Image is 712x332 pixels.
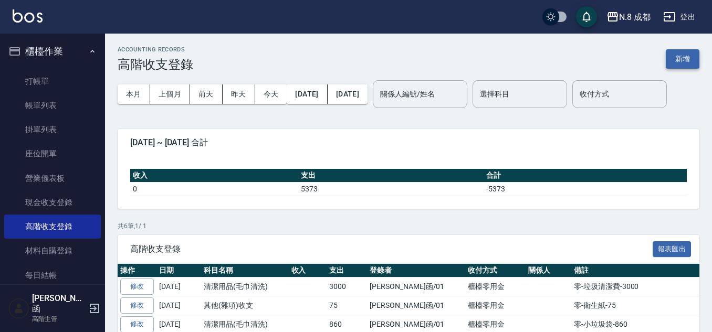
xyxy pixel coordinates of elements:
a: 帳單列表 [4,93,101,117]
a: 材料自購登錄 [4,239,101,263]
th: 關係人 [526,264,571,277]
td: 其他(雜項)收支 [201,296,289,315]
th: 操作 [118,264,156,277]
button: 前天 [190,84,223,104]
button: 今天 [255,84,287,104]
a: 掛單列表 [4,117,101,142]
a: 新增 [666,53,699,63]
span: [DATE] ~ [DATE] 合計 [130,137,687,148]
button: 報表匯出 [653,241,692,258]
span: 高階收支登錄 [130,244,653,254]
td: 櫃檯零用金 [465,277,526,296]
button: N.8 成都 [602,6,655,28]
h3: 高階收支登錄 [118,57,193,72]
a: 報表匯出 [653,243,692,253]
button: [DATE] [287,84,327,104]
td: 櫃檯零用金 [465,296,526,315]
a: 打帳單 [4,69,101,93]
button: [DATE] [328,84,368,104]
td: 75 [327,296,367,315]
p: 高階主管 [32,314,86,324]
a: 營業儀表板 [4,166,101,190]
a: 現金收支登錄 [4,190,101,215]
th: 日期 [156,264,201,277]
a: 每日結帳 [4,263,101,287]
th: 支出 [298,169,484,183]
th: 登錄者 [367,264,465,277]
a: 高階收支登錄 [4,215,101,239]
button: 櫃檯作業 [4,38,101,65]
div: N.8 成都 [619,10,651,24]
td: 5373 [298,182,484,196]
td: 3000 [327,277,367,296]
img: Logo [13,9,43,23]
button: 本月 [118,84,150,104]
td: 0 [130,182,298,196]
th: 收付方式 [465,264,526,277]
th: 收入 [289,264,327,277]
button: 登出 [659,7,699,27]
th: 收入 [130,169,298,183]
h2: ACCOUNTING RECORDS [118,46,193,53]
h5: [PERSON_NAME]函 [32,293,86,314]
img: Person [8,298,29,319]
td: [PERSON_NAME]函/01 [367,296,465,315]
a: 座位開單 [4,142,101,166]
a: 修改 [120,297,154,314]
button: 昨天 [223,84,255,104]
p: 共 6 筆, 1 / 1 [118,221,699,231]
td: [PERSON_NAME]函/01 [367,277,465,296]
button: 上個月 [150,84,190,104]
td: [DATE] [156,277,201,296]
th: 合計 [484,169,687,183]
th: 科目名稱 [201,264,289,277]
td: 清潔用品(毛巾清洗) [201,277,289,296]
th: 支出 [327,264,367,277]
button: save [576,6,597,27]
button: 新增 [666,49,699,69]
td: [DATE] [156,296,201,315]
td: -5373 [484,182,687,196]
a: 修改 [120,279,154,295]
